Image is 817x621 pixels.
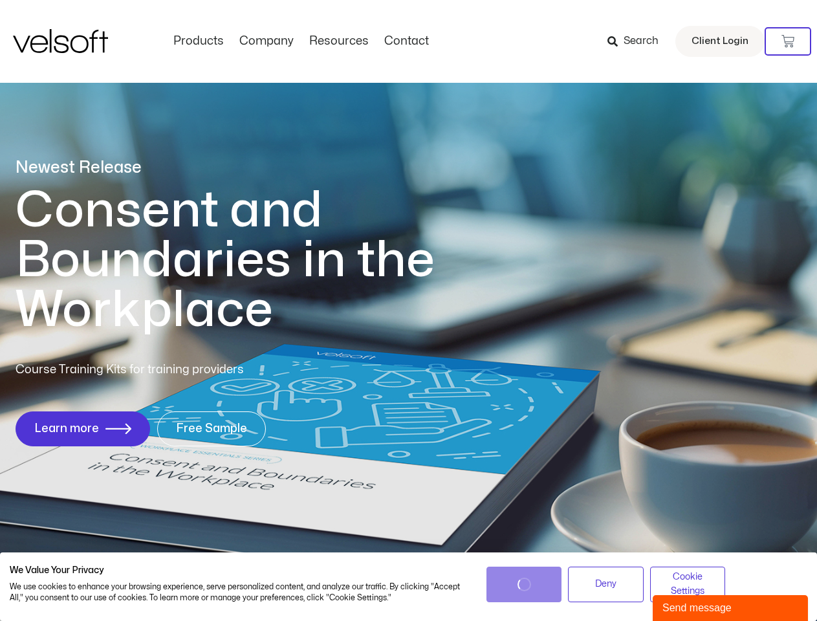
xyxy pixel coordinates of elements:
[675,26,765,57] a: Client Login
[10,565,467,576] h2: We Value Your Privacy
[568,567,644,602] button: Deny all cookies
[166,34,437,49] nav: Menu
[624,33,659,50] span: Search
[607,30,668,52] a: Search
[16,157,488,179] p: Newest Release
[486,567,562,602] button: Accept all cookies
[16,361,338,379] p: Course Training Kits for training providers
[595,577,616,591] span: Deny
[10,582,467,604] p: We use cookies to enhance your browsing experience, serve personalized content, and analyze our t...
[301,34,376,49] a: ResourcesMenu Toggle
[659,570,717,599] span: Cookie Settings
[16,411,150,446] a: Learn more
[232,34,301,49] a: CompanyMenu Toggle
[166,34,232,49] a: ProductsMenu Toggle
[376,34,437,49] a: ContactMenu Toggle
[692,33,748,50] span: Client Login
[653,593,811,621] iframe: chat widget
[13,29,108,53] img: Velsoft Training Materials
[34,422,99,435] span: Learn more
[176,422,247,435] span: Free Sample
[16,186,488,335] h1: Consent and Boundaries in the Workplace
[157,411,266,446] a: Free Sample
[650,567,726,602] button: Adjust cookie preferences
